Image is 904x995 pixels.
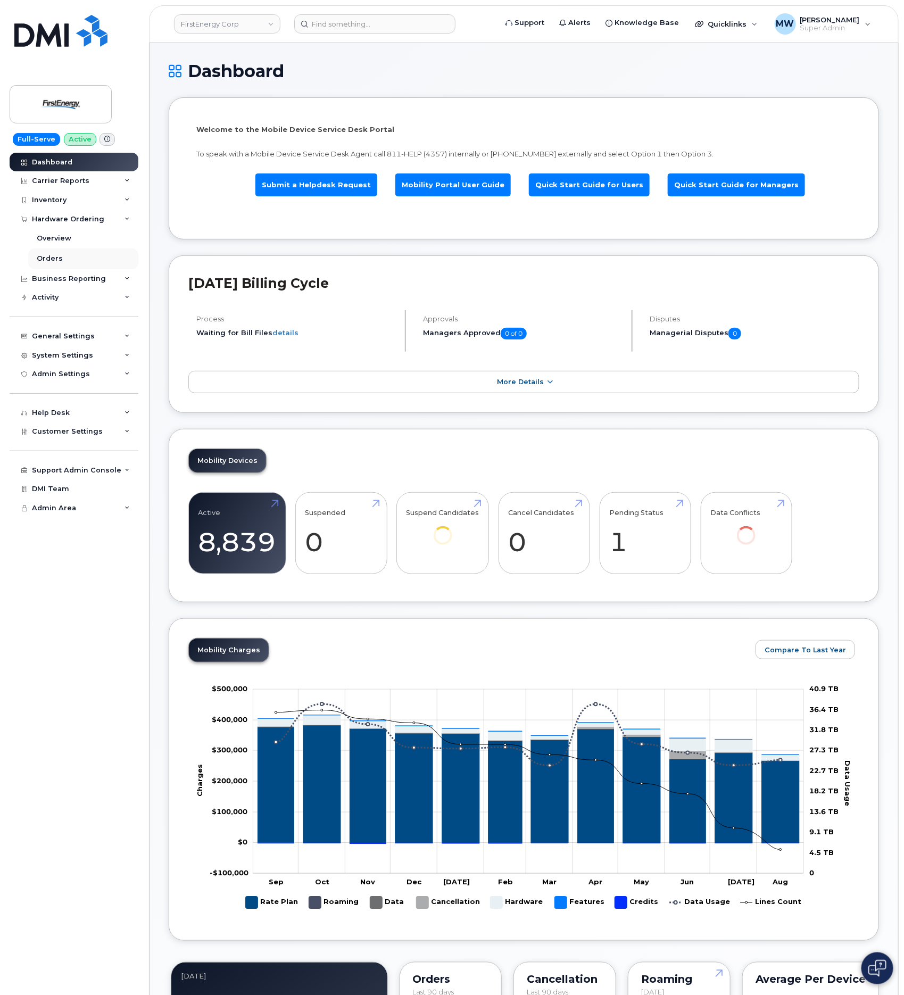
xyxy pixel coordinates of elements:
[501,328,527,339] span: 0 of 0
[245,892,298,913] g: Rate Plan
[212,685,247,693] g: $0
[650,315,859,323] h4: Disputes
[181,972,378,981] div: August 2025
[189,639,269,662] a: Mobility Charges
[272,328,298,337] a: details
[641,975,717,984] div: Roaming
[423,315,623,323] h4: Approvals
[212,777,247,785] g: $0
[395,173,511,196] a: Mobility Portal User Guide
[258,726,799,843] g: Rate Plan
[212,715,247,724] g: $0
[740,892,801,913] g: Lines Count
[210,869,248,877] g: $0
[710,498,782,559] a: Data Conflicts
[588,878,602,886] tspan: Apr
[212,807,247,816] g: $0
[728,878,754,886] tspan: [DATE]
[196,125,851,135] p: Welcome to the Mobile Device Service Desk Portal
[305,498,377,568] a: Suspended 0
[423,328,623,339] h5: Managers Approved
[609,498,681,568] a: Pending Status 1
[615,892,659,913] g: Credits
[361,878,376,886] tspan: Nov
[258,843,799,844] g: Credits
[198,498,276,568] a: Active 8,839
[634,878,649,886] tspan: May
[543,878,557,886] tspan: Mar
[668,173,805,196] a: Quick Start Guide for Managers
[258,715,799,760] g: Hardware
[809,726,839,734] tspan: 31.8 TB
[416,892,480,913] g: Cancellation
[765,645,846,655] span: Compare To Last Year
[258,725,799,761] g: Cancellation
[809,807,839,816] tspan: 13.6 TB
[809,828,834,836] tspan: 9.1 TB
[508,498,580,568] a: Cancel Candidates 0
[407,878,422,886] tspan: Dec
[255,173,377,196] a: Submit a Helpdesk Request
[443,878,470,886] tspan: [DATE]
[809,705,839,714] tspan: 36.4 TB
[809,848,834,857] tspan: 4.5 TB
[554,892,604,913] g: Features
[309,892,359,913] g: Roaming
[195,765,204,797] tspan: Charges
[843,760,852,806] tspan: Data Usage
[868,960,886,977] img: Open chat
[210,869,248,877] tspan: -$100,000
[809,685,839,693] tspan: 40.9 TB
[196,149,851,159] p: To speak with a Mobile Device Service Desk Agent call 811-HELP (4357) internally or [PHONE_NUMBER...
[499,878,513,886] tspan: Feb
[245,892,801,913] g: Legend
[728,328,741,339] span: 0
[212,715,247,724] tspan: $400,000
[189,449,266,472] a: Mobility Devices
[169,62,879,80] h1: Dashboard
[527,975,603,984] div: Cancellation
[772,878,788,886] tspan: Aug
[196,315,396,323] h4: Process
[188,275,859,291] h2: [DATE] Billing Cycle
[316,878,330,886] tspan: Oct
[681,878,694,886] tspan: Jun
[809,787,839,795] tspan: 18.2 TB
[238,838,247,847] tspan: $0
[407,498,479,559] a: Suspend Candidates
[650,328,859,339] h5: Managerial Disputes
[196,328,396,338] li: Waiting for Bill Files
[497,378,544,386] span: More Details
[756,975,866,984] div: Average per Device
[413,975,489,984] div: Orders
[809,869,814,877] tspan: 0
[212,746,247,754] g: $0
[212,777,247,785] tspan: $200,000
[756,640,855,659] button: Compare To Last Year
[212,807,247,816] tspan: $100,000
[529,173,650,196] a: Quick Start Guide for Users
[212,685,247,693] tspan: $500,000
[212,746,247,754] tspan: $300,000
[809,746,839,754] tspan: 27.3 TB
[258,715,799,755] g: Features
[370,892,405,913] g: Data
[669,892,730,913] g: Data Usage
[269,878,284,886] tspan: Sep
[809,766,839,775] tspan: 22.7 TB
[490,892,544,913] g: Hardware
